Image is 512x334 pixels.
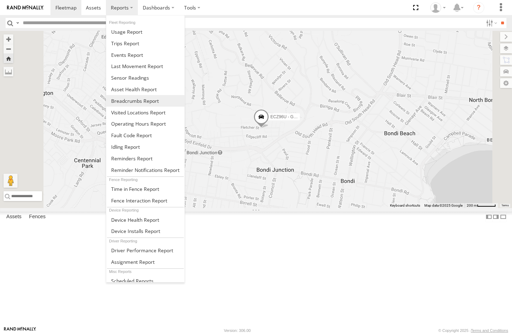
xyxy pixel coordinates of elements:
[106,72,184,83] a: Sensor Readings
[483,18,498,28] label: Search Filter Options
[485,212,492,222] label: Dock Summary Table to the Left
[106,225,184,237] a: Device Installs Report
[106,83,184,95] a: Asset Health Report
[106,129,184,141] a: Fault Code Report
[106,38,184,49] a: Trips Report
[492,212,499,222] label: Dock Summary Table to the Right
[4,67,13,76] label: Measure
[106,49,184,61] a: Full Events Report
[106,107,184,118] a: Visited Locations Report
[106,164,184,176] a: Service Reminder Notifications Report
[26,212,49,222] label: Fences
[4,34,13,44] button: Zoom in
[471,328,508,333] a: Terms and Conditions
[106,118,184,129] a: Asset Operating Hours Report
[106,275,184,287] a: Scheduled Reports
[4,327,36,334] a: Visit our Website
[501,204,509,207] a: Terms (opens in new tab)
[7,5,43,10] img: rand-logo.svg
[106,195,184,206] a: Fence Interaction Report
[106,183,184,195] a: Time in Fences Report
[4,54,13,63] button: Zoom Home
[106,95,184,107] a: Breadcrumbs Report
[106,60,184,72] a: Last Movement Report
[473,2,484,13] i: ?
[106,26,184,38] a: Usage Report
[465,203,498,208] button: Map scale: 200 m per 50 pixels
[106,141,184,153] a: Idling Report
[438,328,508,333] div: © Copyright 2025 -
[424,203,463,207] span: Map data ©2025 Google
[270,114,310,119] span: ECZ96U - Great Wall
[106,214,184,226] a: Device Health Report
[428,2,448,13] div: Nicole Hunt
[224,328,251,333] div: Version: 306.00
[390,203,420,208] button: Keyboard shortcuts
[500,212,507,222] label: Hide Summary Table
[3,212,25,222] label: Assets
[106,153,184,164] a: Reminders Report
[106,256,184,268] a: Assignment Report
[500,78,512,88] label: Map Settings
[106,245,184,256] a: Driver Performance Report
[4,44,13,54] button: Zoom out
[4,174,18,188] button: Drag Pegman onto the map to open Street View
[15,18,20,28] label: Search Query
[467,203,477,207] span: 200 m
